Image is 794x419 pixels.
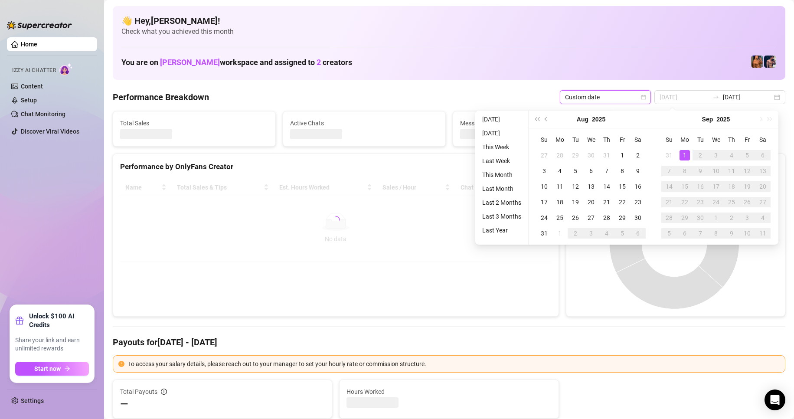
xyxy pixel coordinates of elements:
td: 2025-09-20 [755,179,771,194]
td: 2025-10-05 [661,226,677,241]
div: 3 [711,150,721,160]
div: 30 [695,213,706,223]
td: 2025-08-29 [614,210,630,226]
div: 22 [680,197,690,207]
div: 9 [726,228,737,239]
div: 29 [680,213,690,223]
span: arrow-right [64,366,70,372]
td: 2025-08-15 [614,179,630,194]
div: 4 [601,228,612,239]
span: info-circle [161,389,167,395]
button: Start nowarrow-right [15,362,89,376]
div: 25 [555,213,565,223]
td: 2025-10-03 [739,210,755,226]
div: 8 [617,166,627,176]
span: loading [331,216,340,225]
div: 30 [586,150,596,160]
td: 2025-09-30 [693,210,708,226]
img: Axel [764,56,776,68]
td: 2025-08-27 [583,210,599,226]
div: 26 [742,197,752,207]
td: 2025-10-04 [755,210,771,226]
div: 19 [742,181,752,192]
td: 2025-09-19 [739,179,755,194]
td: 2025-10-01 [708,210,724,226]
td: 2025-10-06 [677,226,693,241]
button: Choose a year [592,111,605,128]
li: Last 2 Months [479,197,525,208]
td: 2025-07-28 [552,147,568,163]
div: 7 [664,166,674,176]
td: 2025-07-27 [536,147,552,163]
td: 2025-09-06 [755,147,771,163]
div: 13 [586,181,596,192]
th: Th [724,132,739,147]
div: 27 [758,197,768,207]
div: 23 [695,197,706,207]
div: 20 [758,181,768,192]
div: 25 [726,197,737,207]
div: 6 [586,166,596,176]
div: 11 [555,181,565,192]
td: 2025-08-24 [536,210,552,226]
div: 21 [664,197,674,207]
td: 2025-09-18 [724,179,739,194]
td: 2025-08-02 [630,147,646,163]
td: 2025-09-25 [724,194,739,210]
td: 2025-09-05 [614,226,630,241]
div: 7 [695,228,706,239]
td: 2025-10-11 [755,226,771,241]
div: 31 [539,228,549,239]
button: Choose a month [702,111,713,128]
div: 10 [539,181,549,192]
h4: Payouts for [DATE] - [DATE] [113,336,785,348]
td: 2025-07-30 [583,147,599,163]
td: 2025-09-01 [552,226,568,241]
div: 6 [633,228,643,239]
div: 14 [664,181,674,192]
td: 2025-09-23 [693,194,708,210]
span: to [712,94,719,101]
td: 2025-09-08 [677,163,693,179]
td: 2025-08-13 [583,179,599,194]
td: 2025-07-29 [568,147,583,163]
h1: You are on workspace and assigned to creators [121,58,352,67]
strong: Unlock $100 AI Credits [29,312,89,329]
td: 2025-09-24 [708,194,724,210]
td: 2025-09-12 [739,163,755,179]
span: gift [15,316,24,325]
td: 2025-08-03 [536,163,552,179]
td: 2025-08-12 [568,179,583,194]
div: To access your salary details, please reach out to your manager to set your hourly rate or commis... [128,359,780,369]
div: 17 [711,181,721,192]
div: 29 [570,150,581,160]
div: 28 [664,213,674,223]
th: Su [536,132,552,147]
td: 2025-09-03 [708,147,724,163]
td: 2025-08-14 [599,179,614,194]
td: 2025-09-02 [568,226,583,241]
span: Share your link and earn unlimited rewards [15,336,89,353]
li: This Week [479,142,525,152]
div: 1 [555,228,565,239]
td: 2025-09-26 [739,194,755,210]
td: 2025-08-08 [614,163,630,179]
div: 2 [633,150,643,160]
div: 2 [726,213,737,223]
td: 2025-09-03 [583,226,599,241]
td: 2025-08-31 [661,147,677,163]
div: 3 [742,213,752,223]
td: 2025-09-10 [708,163,724,179]
div: 30 [633,213,643,223]
div: 11 [726,166,737,176]
input: End date [723,92,772,102]
div: 6 [758,150,768,160]
li: This Month [479,170,525,180]
div: 16 [633,181,643,192]
div: 9 [695,166,706,176]
span: 2 [317,58,321,67]
div: 18 [726,181,737,192]
div: 5 [570,166,581,176]
td: 2025-08-17 [536,194,552,210]
li: Last 3 Months [479,211,525,222]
